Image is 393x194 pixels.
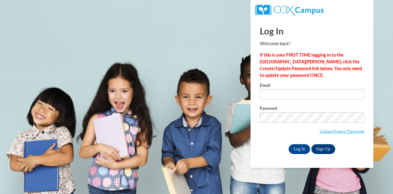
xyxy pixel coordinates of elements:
a: Update/Forgot Password [320,129,364,134]
input: Log In [289,144,310,154]
label: Password [260,106,364,112]
label: Email [260,83,364,89]
h1: Log In [260,25,364,37]
a: COX Campus [255,7,324,12]
img: COX Campus [255,5,324,16]
strong: If this is your FIRST TIME logging in to the [GEOGRAPHIC_DATA][PERSON_NAME], click the Create/Upd... [260,52,362,78]
a: Sign Up [311,144,335,154]
p: Welcome back! [260,40,364,47]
